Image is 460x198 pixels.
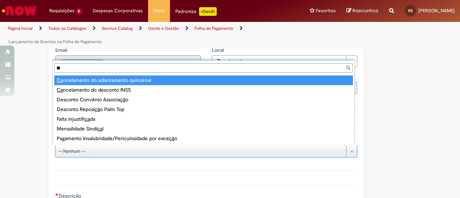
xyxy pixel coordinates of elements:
span: çã [169,135,174,142]
div: Pagamento Insalubridade/Periculosidade por exce o [54,134,353,143]
div: ncelamento do desconto INSS [54,85,353,95]
div: ncelamento do adiantamento quinzenal [54,75,353,85]
ul: Escolha o motivo [53,74,354,145]
span: Ca [57,77,63,83]
div: Falta injustifi da [54,114,353,124]
div: Desconto Convênio Associa o [54,95,353,105]
span: Ca [57,87,63,93]
span: ca [84,116,90,122]
span: çã [120,96,125,103]
span: ca [97,125,102,132]
div: Mensalidade Sindi l [54,124,353,134]
span: çã [95,106,100,112]
div: Desconto Reposi o Palm Top [54,105,353,114]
